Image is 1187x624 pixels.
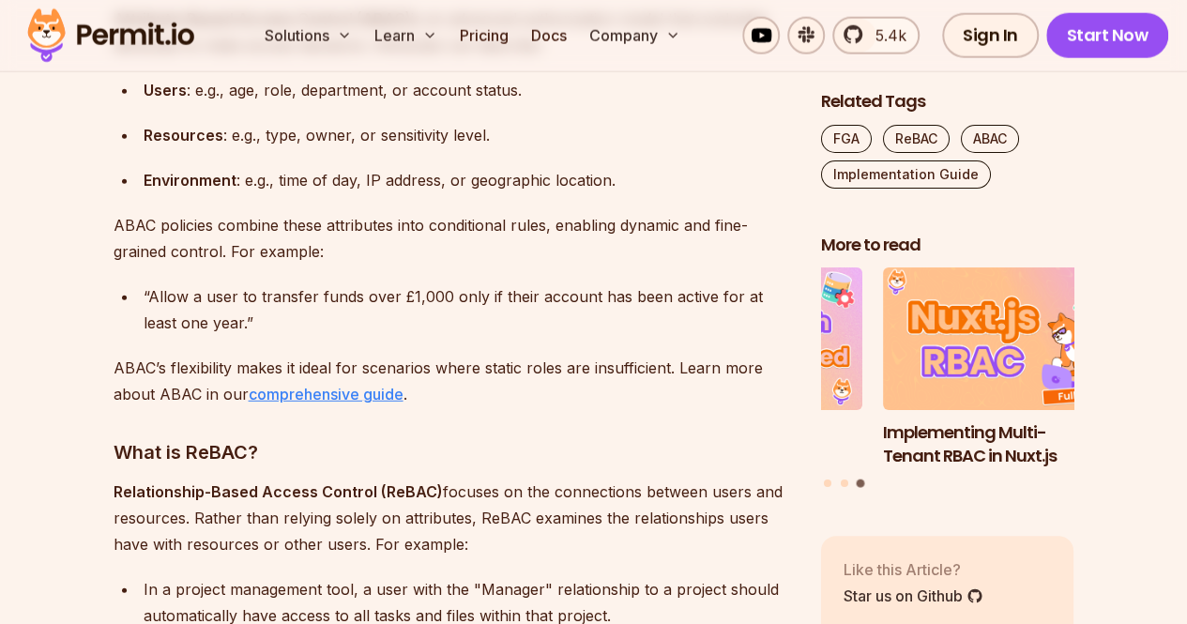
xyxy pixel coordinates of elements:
[883,268,1136,468] a: Implementing Multi-Tenant RBAC in Nuxt.jsImplementing Multi-Tenant RBAC in Nuxt.js
[883,125,950,153] a: ReBAC
[114,437,791,467] h3: What is ReBAC?
[821,234,1074,257] h2: More to read
[883,268,1136,468] li: 3 of 3
[114,212,791,265] p: ABAC policies combine these attributes into conditional rules, enabling dynamic and fine-grained ...
[144,81,187,99] strong: Users
[1046,13,1169,58] a: Start Now
[144,283,791,336] div: “Allow a user to transfer funds over £1,000 only if their account has been active for at least on...
[144,122,791,148] div: : e.g., type, owner, or sensitivity level.
[114,355,791,407] p: ABAC’s flexibility makes it ideal for scenarios where static roles are insufficient. Learn more a...
[844,585,983,607] a: Star us on Github
[942,13,1039,58] a: Sign In
[249,385,403,403] a: comprehensive guide
[821,125,872,153] a: FGA
[610,268,863,411] img: Prisma ORM Data Filtering with ReBAC
[114,479,791,557] p: focuses on the connections between users and resources. Rather than relying solely on attributes,...
[114,482,443,501] strong: Relationship-Based Access Control (ReBAC)
[961,125,1019,153] a: ABAC
[864,24,906,47] span: 5.4k
[610,268,863,468] li: 2 of 3
[883,421,1136,468] h3: Implementing Multi-Tenant RBAC in Nuxt.js
[582,17,688,54] button: Company
[524,17,574,54] a: Docs
[883,268,1136,411] img: Implementing Multi-Tenant RBAC in Nuxt.js
[144,77,791,103] div: : e.g., age, role, department, or account status.
[824,480,831,488] button: Go to slide 1
[19,4,203,68] img: Permit logo
[821,90,1074,114] h2: Related Tags
[367,17,445,54] button: Learn
[844,558,983,581] p: Like this Article?
[841,480,848,488] button: Go to slide 2
[144,167,791,193] div: : e.g., time of day, IP address, or geographic location.
[257,17,359,54] button: Solutions
[832,17,920,54] a: 5.4k
[857,479,865,488] button: Go to slide 3
[144,126,223,145] strong: Resources
[821,268,1074,491] div: Posts
[821,160,991,189] a: Implementation Guide
[144,171,236,190] strong: Environment
[452,17,516,54] a: Pricing
[610,421,863,468] h3: Prisma ORM Data Filtering with ReBAC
